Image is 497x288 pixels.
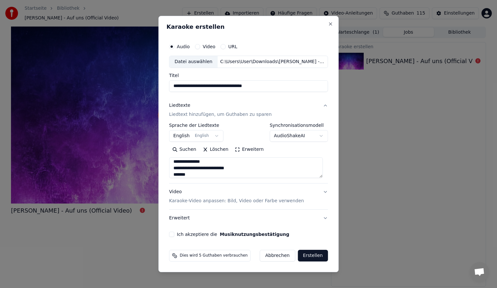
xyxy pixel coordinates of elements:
button: Löschen [199,144,231,155]
p: Karaoke-Video anpassen: Bild, Video oder Farbe verwenden [169,198,304,204]
label: Titel [169,73,328,78]
h2: Karaoke erstellen [167,24,331,30]
button: Ich akzeptiere die [220,232,289,237]
div: Liedtexte [169,102,190,109]
label: Sprache der Liedtexte [169,123,224,127]
label: Ich akzeptiere die [177,232,289,237]
button: Erweitern [232,144,267,155]
button: Erweitert [169,210,328,227]
p: Liedtext hinzufügen, um Guthaben zu sparen [169,111,272,118]
div: LiedtexteLiedtext hinzufügen, um Guthaben zu sparen [169,123,328,183]
div: C:\Users\User\Downloads\[PERSON_NAME] - Auf uns (Official Video).mp3 [217,59,327,65]
div: Video [169,189,304,204]
label: Video [203,44,215,49]
label: URL [228,44,237,49]
div: Datei auswählen [170,56,218,68]
button: Abbrechen [260,250,295,261]
label: Synchronisationsmodell [270,123,328,127]
button: Suchen [169,144,200,155]
button: LiedtexteLiedtext hinzufügen, um Guthaben zu sparen [169,97,328,123]
button: Erstellen [298,250,328,261]
button: VideoKaraoke-Video anpassen: Bild, Video oder Farbe verwenden [169,183,328,209]
label: Audio [177,44,190,49]
span: Dies wird 5 Guthaben verbrauchen [180,253,248,258]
